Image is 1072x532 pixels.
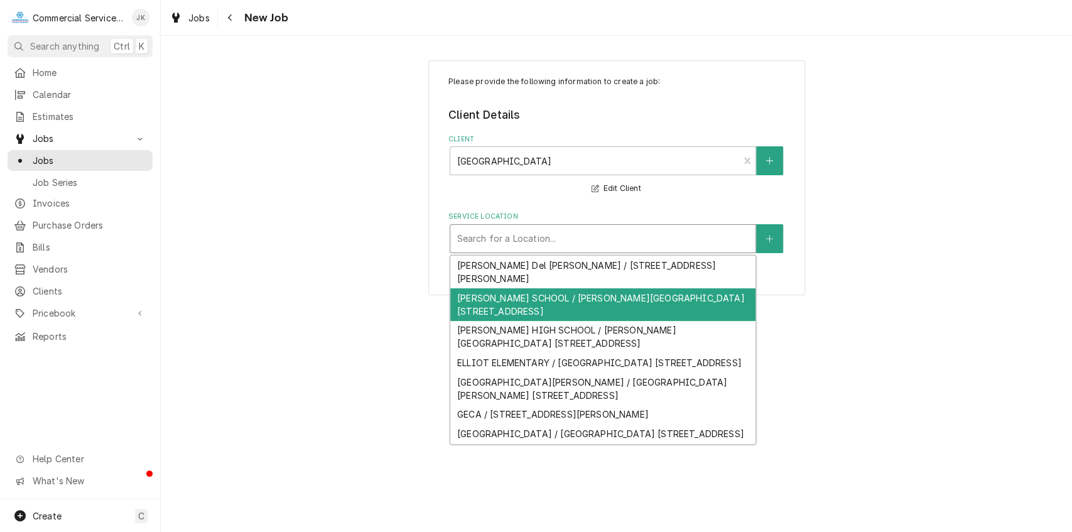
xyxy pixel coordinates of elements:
[11,9,29,26] div: C
[8,259,153,280] a: Vendors
[450,443,755,463] div: [GEOGRAPHIC_DATA] / [STREET_ADDRESS]
[33,452,145,465] span: Help Center
[8,106,153,127] a: Estimates
[33,511,62,521] span: Create
[8,193,153,214] a: Invoices
[448,107,784,123] legend: Client Details
[448,134,784,197] div: Client
[756,146,782,175] button: Create New Client
[448,212,784,252] div: Service Location
[33,110,146,123] span: Estimates
[450,288,755,321] div: [PERSON_NAME] SCHOOL / [PERSON_NAME][GEOGRAPHIC_DATA] [STREET_ADDRESS]
[8,303,153,323] a: Go to Pricebook
[33,197,146,210] span: Invoices
[138,509,144,523] span: C
[33,66,146,79] span: Home
[33,474,145,487] span: What's New
[8,84,153,105] a: Calendar
[450,353,755,372] div: ELLIOT ELEMENTARY / [GEOGRAPHIC_DATA] [STREET_ADDRESS]
[8,35,153,57] button: Search anythingCtrlK
[11,9,29,26] div: Commercial Service Co.'s Avatar
[8,470,153,491] a: Go to What's New
[8,150,153,171] a: Jobs
[33,219,146,232] span: Purchase Orders
[8,128,153,149] a: Go to Jobs
[766,234,773,243] svg: Create New Location
[139,40,144,53] span: K
[33,88,146,101] span: Calendar
[30,40,99,53] span: Search anything
[188,11,210,24] span: Jobs
[33,176,146,189] span: Job Series
[8,237,153,258] a: Bills
[165,8,215,28] a: Jobs
[450,321,755,354] div: [PERSON_NAME] HIGH SCHOOL / [PERSON_NAME][GEOGRAPHIC_DATA] [STREET_ADDRESS]
[33,11,125,24] div: Commercial Service Co.
[756,224,782,253] button: Create New Location
[241,9,288,26] span: New Job
[448,212,784,222] label: Service Location
[8,326,153,347] a: Reports
[33,330,146,343] span: Reports
[448,76,784,87] p: Please provide the following information to create a job:
[450,256,755,288] div: [PERSON_NAME] Del [PERSON_NAME] / [STREET_ADDRESS][PERSON_NAME]
[448,76,784,253] div: Job Create/Update Form
[132,9,149,26] div: JK
[590,181,642,197] button: Edit Client
[450,404,755,424] div: GECA / [STREET_ADDRESS][PERSON_NAME]
[766,156,773,165] svg: Create New Client
[114,40,130,53] span: Ctrl
[33,132,127,145] span: Jobs
[33,263,146,276] span: Vendors
[8,172,153,193] a: Job Series
[220,8,241,28] button: Navigate back
[8,215,153,236] a: Purchase Orders
[132,9,149,26] div: John Key's Avatar
[33,285,146,298] span: Clients
[8,281,153,301] a: Clients
[33,154,146,167] span: Jobs
[448,134,784,144] label: Client
[8,62,153,83] a: Home
[33,307,127,320] span: Pricebook
[428,60,805,296] div: Job Create/Update
[33,241,146,254] span: Bills
[450,424,755,443] div: [GEOGRAPHIC_DATA] / [GEOGRAPHIC_DATA] [STREET_ADDRESS]
[8,448,153,469] a: Go to Help Center
[450,372,755,405] div: [GEOGRAPHIC_DATA][PERSON_NAME] / [GEOGRAPHIC_DATA][PERSON_NAME] [STREET_ADDRESS]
